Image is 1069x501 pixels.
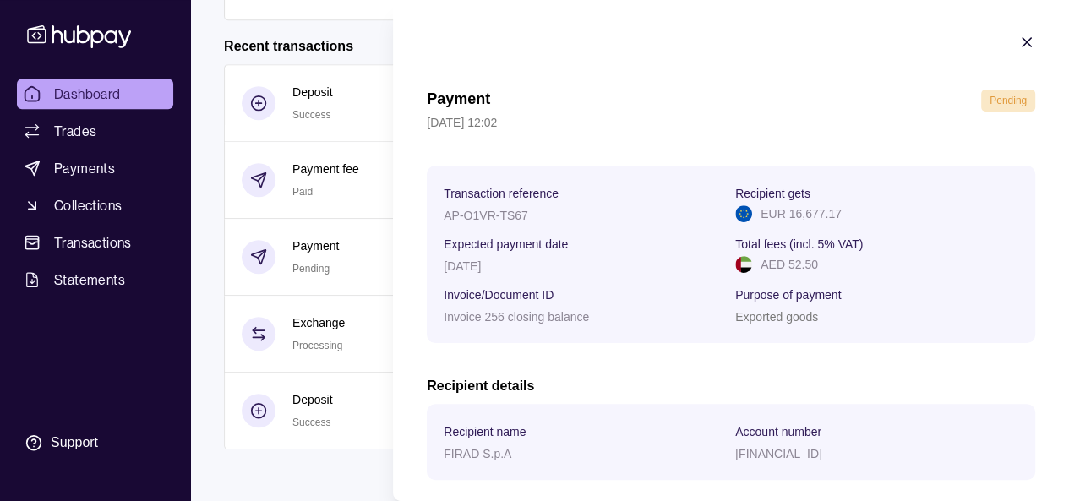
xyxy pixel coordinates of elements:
[444,447,511,460] p: FIRAD S.p.A
[427,90,490,112] h1: Payment
[735,256,752,273] img: ae
[444,237,568,251] p: Expected payment date
[735,425,821,438] p: Account number
[444,259,481,273] p: [DATE]
[735,187,810,200] p: Recipient gets
[444,425,526,438] p: Recipient name
[444,209,528,222] p: AP-O1VR-TS67
[761,255,818,274] p: AED 52.50
[735,447,822,460] p: [FINANCIAL_ID]
[427,113,1035,132] p: [DATE] 12:02
[444,310,589,324] p: Invoice 256 closing balance
[990,95,1027,106] span: Pending
[427,377,1035,395] h2: Recipient details
[761,204,842,223] p: EUR 16,677.17
[735,288,841,302] p: Purpose of payment
[735,237,863,251] p: Total fees (incl. 5% VAT)
[735,205,752,222] img: eu
[444,288,554,302] p: Invoice/Document ID
[735,310,818,324] p: Exported goods
[444,187,559,200] p: Transaction reference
